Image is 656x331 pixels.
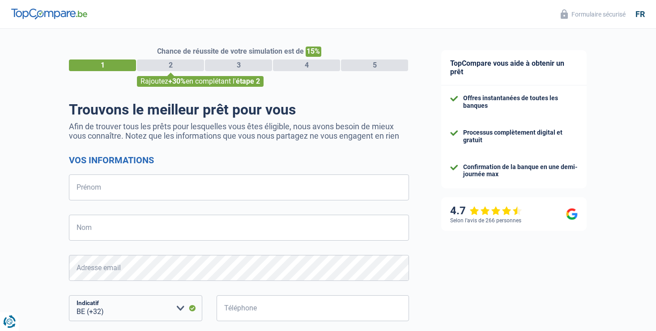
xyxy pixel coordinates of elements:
[463,163,578,178] div: Confirmation de la banque en une demi-journée max
[69,155,409,165] h2: Vos informations
[273,59,340,71] div: 4
[555,7,631,21] button: Formulaire sécurisé
[450,217,521,224] div: Selon l’avis de 266 personnes
[341,59,408,71] div: 5
[463,129,578,144] div: Processus complètement digital et gratuit
[463,94,578,110] div: Offres instantanées de toutes les banques
[635,9,645,19] div: fr
[137,76,264,87] div: Rajoutez en complétant l'
[217,295,409,321] input: 401020304
[69,59,136,71] div: 1
[205,59,272,71] div: 3
[137,59,204,71] div: 2
[236,77,260,85] span: étape 2
[306,47,321,57] span: 15%
[168,77,186,85] span: +30%
[69,101,409,118] h1: Trouvons le meilleur prêt pour vous
[69,122,409,140] p: Afin de trouver tous les prêts pour lesquelles vous êtes éligible, nous avons besoin de mieux vou...
[450,204,522,217] div: 4.7
[157,47,304,55] span: Chance de réussite de votre simulation est de
[11,8,87,19] img: TopCompare Logo
[441,50,587,85] div: TopCompare vous aide à obtenir un prêt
